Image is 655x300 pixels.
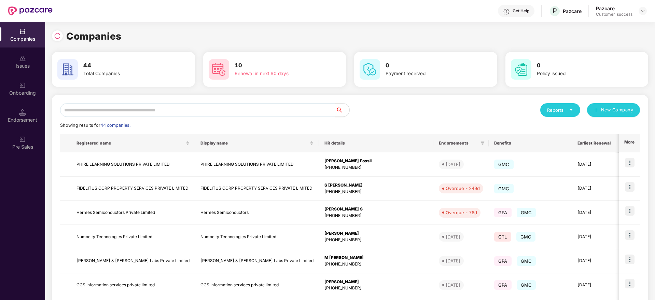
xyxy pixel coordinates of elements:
[517,280,536,290] span: GMC
[324,255,428,261] div: M [PERSON_NAME]
[83,70,169,78] div: Total Companies
[324,164,428,171] div: [PHONE_NUMBER]
[494,208,512,217] span: GPA
[386,70,472,78] div: Payment received
[439,140,478,146] span: Endorsements
[54,32,61,39] img: svg+xml;base64,PHN2ZyBpZD0iUmVsb2FkLTMyeDMyIiB4bWxucz0iaHR0cDovL3d3dy53My5vcmcvMjAwMC9zdmciIHdpZH...
[71,152,195,177] td: PHIRE LEARNING SOLUTIONS PRIVATE LIMITED
[480,141,485,145] span: filter
[563,8,582,14] div: Pazcare
[619,134,640,152] th: More
[494,232,511,242] span: GTL
[572,249,616,273] td: [DATE]
[489,134,572,152] th: Benefits
[572,134,616,152] th: Earliest Renewal
[19,55,26,62] img: svg+xml;base64,PHN2ZyBpZD0iSXNzdWVzX2Rpc2FibGVkIiB4bWxucz0iaHR0cDovL3d3dy53My5vcmcvMjAwMC9zdmciIH...
[386,61,472,70] h3: 0
[324,230,428,237] div: [PERSON_NAME]
[66,29,122,44] h1: Companies
[625,158,635,167] img: icon
[640,8,645,14] img: svg+xml;base64,PHN2ZyBpZD0iRHJvcGRvd24tMzJ4MzIiIHhtbG5zPSJodHRwOi8vd3d3LnczLm9yZy8yMDAwL3N2ZyIgd2...
[100,123,130,128] span: 44 companies.
[19,109,26,116] img: svg+xml;base64,PHN2ZyB3aWR0aD0iMTQuNSIgaGVpZ2h0PSIxNC41IiB2aWV3Qm94PSIwIDAgMTYgMTYiIGZpbGw9Im5vbm...
[516,232,536,242] span: GMC
[195,134,319,152] th: Display name
[596,12,632,17] div: Customer_success
[446,209,477,216] div: Overdue - 76d
[324,213,428,219] div: [PHONE_NUMBER]
[324,206,428,213] div: [PERSON_NAME] S
[71,177,195,201] td: FIDELITUS CORP PROPERTY SERVICES PRIVATE LIMITED
[625,182,635,192] img: icon
[19,82,26,89] img: svg+xml;base64,PHN2ZyB3aWR0aD0iMjAiIGhlaWdodD0iMjAiIHZpZXdCb3g9IjAgMCAyMCAyMCIgZmlsbD0ibm9uZSIgeG...
[625,206,635,216] img: icon
[195,225,319,249] td: Numocity Technologies Private Limited
[195,152,319,177] td: PHIRE LEARNING SOLUTIONS PRIVATE LIMITED
[572,273,616,298] td: [DATE]
[537,61,623,70] h3: 0
[572,177,616,201] td: [DATE]
[335,107,349,113] span: search
[446,233,460,240] div: [DATE]
[587,103,640,117] button: plusNew Company
[494,280,512,290] span: GPA
[57,59,78,80] img: svg+xml;base64,PHN2ZyB4bWxucz0iaHR0cDovL3d3dy53My5vcmcvMjAwMC9zdmciIHdpZHRoPSI2MCIgaGVpZ2h0PSI2MC...
[83,61,169,70] h3: 44
[479,139,486,147] span: filter
[235,61,321,70] h3: 10
[60,123,130,128] span: Showing results for
[494,184,514,193] span: GMC
[446,282,460,288] div: [DATE]
[572,201,616,225] td: [DATE]
[324,279,428,285] div: [PERSON_NAME]
[553,7,557,15] span: P
[569,108,573,112] span: caret-down
[594,108,598,113] span: plus
[572,225,616,249] td: [DATE]
[76,140,184,146] span: Registered name
[446,257,460,264] div: [DATE]
[8,6,53,15] img: New Pazcare Logo
[494,256,512,266] span: GPA
[625,230,635,240] img: icon
[195,273,319,298] td: GGS Information services private limited
[324,285,428,291] div: [PHONE_NUMBER]
[625,279,635,288] img: icon
[71,273,195,298] td: GGS Information services private limited
[360,59,380,80] img: svg+xml;base64,PHN2ZyB4bWxucz0iaHR0cDovL3d3dy53My5vcmcvMjAwMC9zdmciIHdpZHRoPSI2MCIgaGVpZ2h0PSI2MC...
[19,136,26,143] img: svg+xml;base64,PHN2ZyB3aWR0aD0iMjAiIGhlaWdodD0iMjAiIHZpZXdCb3g9IjAgMCAyMCAyMCIgZmlsbD0ibm9uZSIgeG...
[335,103,350,117] button: search
[71,225,195,249] td: Numocity Technologies Private Limited
[547,107,573,113] div: Reports
[324,182,428,189] div: S [PERSON_NAME]
[513,8,529,14] div: Get Help
[616,134,645,152] th: Issues
[625,255,635,264] img: icon
[446,185,480,192] div: Overdue - 249d
[446,161,460,168] div: [DATE]
[324,237,428,243] div: [PHONE_NUMBER]
[324,158,428,164] div: [PERSON_NAME] Fossil
[319,134,433,152] th: HR details
[517,256,536,266] span: GMC
[71,134,195,152] th: Registered name
[195,201,319,225] td: Hermes Semiconductors
[195,249,319,273] td: [PERSON_NAME] & [PERSON_NAME] Labs Private Limited
[572,152,616,177] td: [DATE]
[596,5,632,12] div: Pazcare
[71,249,195,273] td: [PERSON_NAME] & [PERSON_NAME] Labs Private Limited
[537,70,623,78] div: Policy issued
[324,189,428,195] div: [PHONE_NUMBER]
[71,201,195,225] td: Hermes Semiconductors Private Limited
[209,59,229,80] img: svg+xml;base64,PHN2ZyB4bWxucz0iaHR0cDovL3d3dy53My5vcmcvMjAwMC9zdmciIHdpZHRoPSI2MCIgaGVpZ2h0PSI2MC...
[324,261,428,268] div: [PHONE_NUMBER]
[517,208,536,217] span: GMC
[200,140,308,146] span: Display name
[601,107,633,113] span: New Company
[503,8,510,15] img: svg+xml;base64,PHN2ZyBpZD0iSGVscC0zMngzMiIgeG1sbnM9Imh0dHA6Ly93d3cudzMub3JnLzIwMDAvc3ZnIiB3aWR0aD...
[511,59,531,80] img: svg+xml;base64,PHN2ZyB4bWxucz0iaHR0cDovL3d3dy53My5vcmcvMjAwMC9zdmciIHdpZHRoPSI2MCIgaGVpZ2h0PSI2MC...
[19,28,26,35] img: svg+xml;base64,PHN2ZyBpZD0iQ29tcGFuaWVzIiB4bWxucz0iaHR0cDovL3d3dy53My5vcmcvMjAwMC9zdmciIHdpZHRoPS...
[235,70,321,78] div: Renewal in next 60 days
[195,177,319,201] td: FIDELITUS CORP PROPERTY SERVICES PRIVATE LIMITED
[494,160,514,169] span: GMC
